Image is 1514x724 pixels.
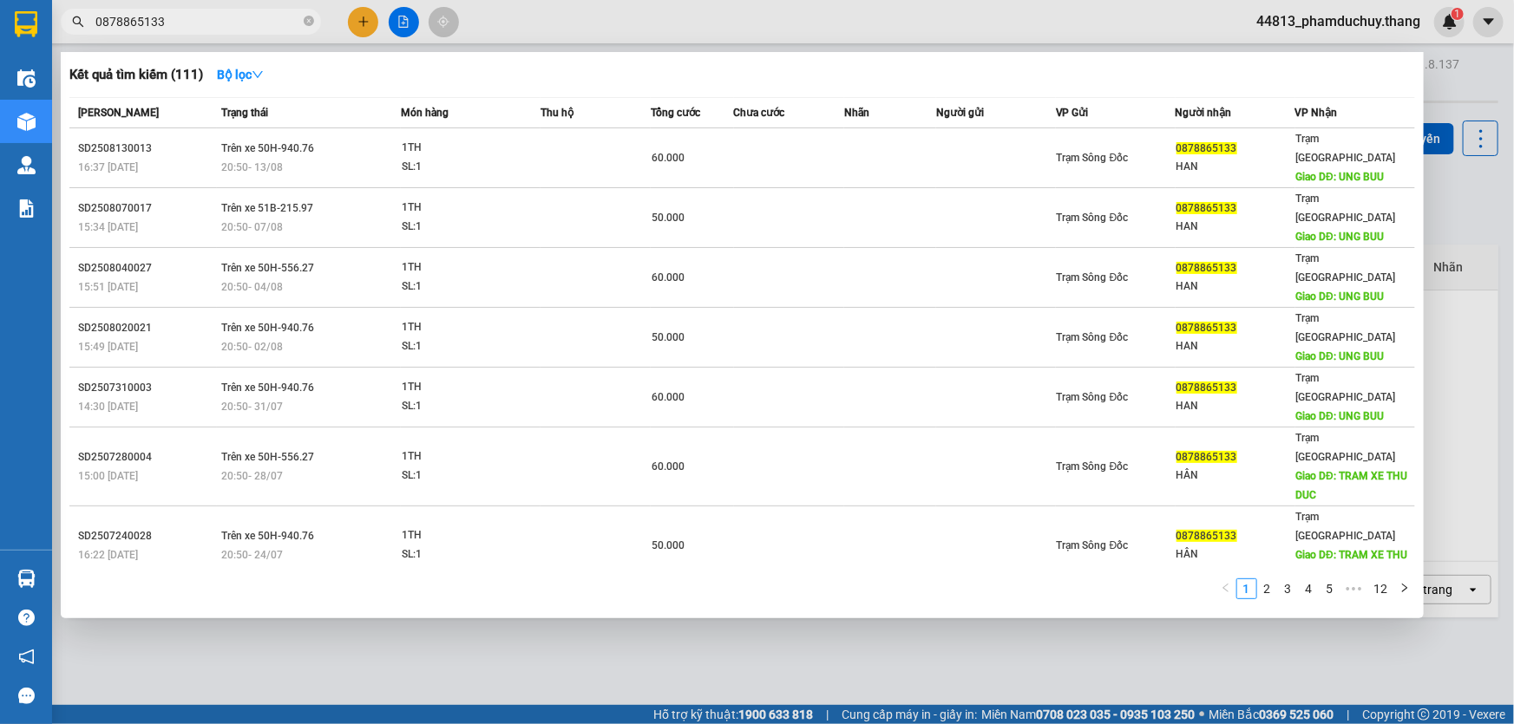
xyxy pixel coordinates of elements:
[1057,152,1129,164] span: Trạm Sông Đốc
[1296,470,1408,501] span: Giao DĐ: TRAM XE THU DUC
[1296,432,1396,463] span: Trạm [GEOGRAPHIC_DATA]
[1176,218,1294,236] div: HAN
[652,152,685,164] span: 60.000
[18,649,35,665] span: notification
[1278,578,1299,599] li: 3
[402,318,532,337] div: 1TH
[1258,579,1277,598] a: 2
[1257,578,1278,599] li: 2
[1300,579,1319,598] a: 4
[1340,578,1368,599] li: Next 5 Pages
[652,539,685,551] span: 50.000
[78,527,216,545] div: SD2507240028
[1296,252,1396,284] span: Trạm [GEOGRAPHIC_DATA]
[221,221,283,233] span: 20:50 - 07/08
[1369,579,1393,598] a: 12
[1176,262,1237,274] span: 0878865133
[1296,290,1385,303] span: Giao DĐ: UNG BUU
[1057,460,1129,473] span: Trạm Sông Đốc
[402,397,532,416] div: SL: 1
[1176,382,1237,394] span: 0878865133
[651,107,700,119] span: Tổng cước
[402,466,532,486] div: SL: 1
[17,69,36,88] img: warehouse-icon
[1237,579,1256,598] a: 1
[1399,583,1410,593] span: right
[1296,231,1385,243] span: Giao DĐ: UNG BUU
[78,401,138,413] span: 14:30 [DATE]
[1221,583,1231,593] span: left
[402,158,532,177] div: SL: 1
[221,142,314,154] span: Trên xe 50H-940.76
[221,107,268,119] span: Trạng thái
[734,107,785,119] span: Chưa cước
[1057,212,1129,224] span: Trạm Sông Đốc
[221,382,314,394] span: Trên xe 50H-940.76
[402,378,532,397] div: 1TH
[541,107,573,119] span: Thu hộ
[72,16,84,28] span: search
[1057,539,1129,551] span: Trạm Sông Đốc
[1176,322,1237,334] span: 0878865133
[1056,107,1089,119] span: VP Gửi
[221,161,283,173] span: 20:50 - 13/08
[1057,271,1129,284] span: Trạm Sông Đốc
[1320,578,1340,599] li: 5
[1176,142,1237,154] span: 0878865133
[221,470,283,482] span: 20:50 - 28/07
[15,11,37,37] img: logo-vxr
[221,341,283,353] span: 20:50 - 02/08
[1296,312,1396,343] span: Trạm [GEOGRAPHIC_DATA]
[78,259,216,277] div: SD2508040027
[221,202,313,214] span: Trên xe 51B-215.97
[1394,578,1415,599] li: Next Page
[1279,579,1298,598] a: 3
[221,549,283,561] span: 20:50 - 24/07
[1295,107,1338,119] span: VP Nhận
[402,277,532,297] div: SL: 1
[1299,578,1320,599] li: 4
[1057,331,1129,343] span: Trạm Sông Đốc
[304,16,314,26] span: close-circle
[1236,578,1257,599] li: 1
[203,61,278,88] button: Bộ lọcdown
[18,610,35,626] span: question-circle
[1216,578,1236,599] li: Previous Page
[1296,372,1396,403] span: Trạm [GEOGRAPHIC_DATA]
[1176,466,1294,485] div: HÂN
[78,161,138,173] span: 16:37 [DATE]
[1296,171,1385,183] span: Giao DĐ: UNG BUU
[1296,133,1396,164] span: Trạm [GEOGRAPHIC_DATA]
[402,526,532,545] div: 1TH
[1176,530,1237,542] span: 0878865133
[1340,578,1368,599] span: •••
[95,12,300,31] input: Tìm tên, số ĐT hoặc mã đơn
[652,391,685,403] span: 60.000
[652,271,685,284] span: 60.000
[401,107,449,119] span: Món hàng
[17,570,36,588] img: warehouse-icon
[1296,350,1385,362] span: Giao DĐ: UNG BUU
[1176,277,1294,296] div: HAN
[78,379,216,397] div: SD2507310003
[221,530,314,542] span: Trên xe 50H-940.76
[652,212,685,224] span: 50.000
[17,156,36,174] img: warehouse-icon
[1296,511,1396,542] span: Trạm [GEOGRAPHIC_DATA]
[402,337,532,356] div: SL: 1
[221,401,283,413] span: 20:50 - 31/07
[78,319,216,337] div: SD2508020021
[1394,578,1415,599] button: right
[78,281,138,293] span: 15:51 [DATE]
[402,199,532,218] div: 1TH
[78,107,159,119] span: [PERSON_NAME]
[78,140,216,158] div: SD2508130013
[1296,192,1396,224] span: Trạm [GEOGRAPHIC_DATA]
[221,262,314,274] span: Trên xe 50H-556.27
[1296,410,1385,422] span: Giao DĐ: UNG BUU
[1176,202,1237,214] span: 0878865133
[1057,391,1129,403] span: Trạm Sông Đốc
[1216,578,1236,599] button: left
[1176,451,1237,463] span: 0878865133
[17,113,36,131] img: warehouse-icon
